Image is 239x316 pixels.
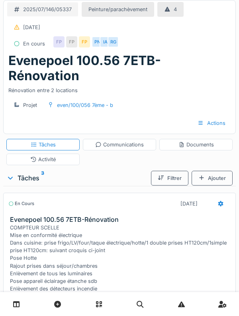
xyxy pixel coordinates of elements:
div: IA [100,36,111,47]
div: En cours [23,40,45,47]
div: Peinture/parachèvement [88,6,147,13]
div: FP [53,36,65,47]
sup: 3 [41,173,44,183]
div: Projet [23,101,37,109]
div: RG [108,36,119,47]
div: Ajouter [192,171,233,186]
div: 4 [174,6,177,13]
div: PN [92,36,103,47]
div: FP [79,36,90,47]
div: COMPTEUR SCELLE Mise en conformité électrique Dans cuisine: prise frigo/LV/four/taque électrique/... [10,224,232,316]
div: even/100/056 7ème - b [57,101,113,109]
h3: Evenepoel 100.56 7ETB-Rénovation [10,216,232,223]
h1: Evenepoel 100.56 7ETB-Rénovation [8,53,231,84]
div: [DATE] [180,200,198,207]
div: Actions [191,116,232,130]
div: Documents [178,141,214,148]
div: Tâches [6,173,148,183]
div: Communications [95,141,144,148]
div: Rénovation entre 2 locations [8,83,231,94]
div: En cours [8,200,34,207]
div: [DATE] [23,24,40,31]
div: Tâches [31,141,56,148]
div: FP [66,36,77,47]
div: Filtrer [151,171,188,186]
div: Activité [30,156,56,163]
div: 2025/07/146/05337 [23,6,72,13]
